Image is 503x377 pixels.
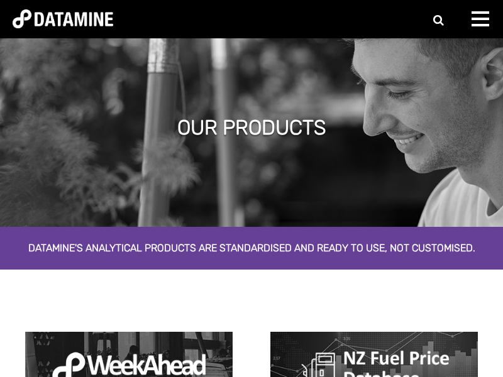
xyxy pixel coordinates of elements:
[13,9,113,28] img: Datamine
[177,114,326,141] h1: our products
[13,243,490,254] h2: Datamine's analytical products are standardised and ready to use, not customised.
[13,272,74,284] span: Product page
